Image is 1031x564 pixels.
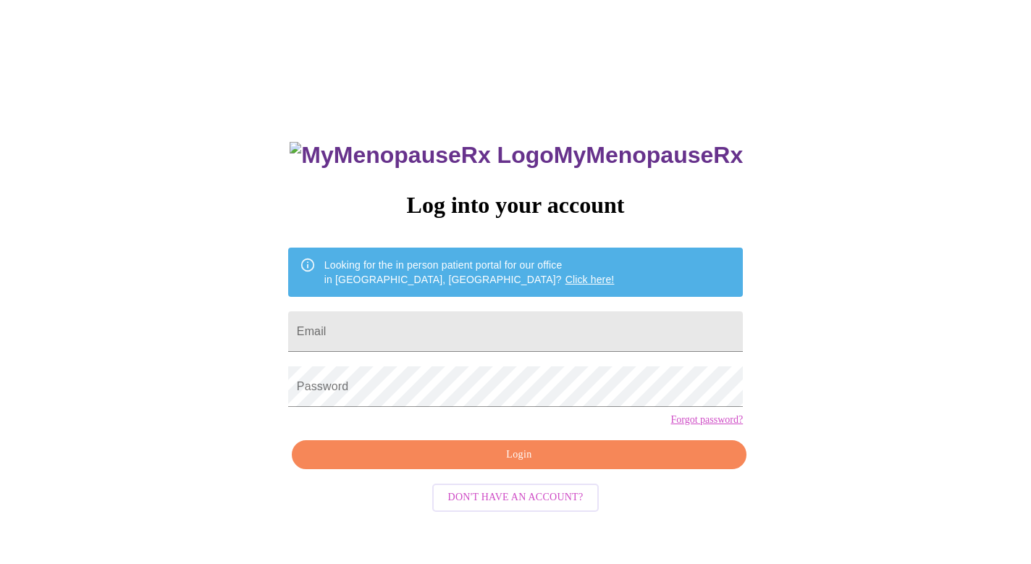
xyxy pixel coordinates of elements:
[290,142,743,169] h3: MyMenopauseRx
[292,440,746,470] button: Login
[432,484,599,512] button: Don't have an account?
[448,489,584,507] span: Don't have an account?
[565,274,615,285] a: Click here!
[290,142,553,169] img: MyMenopauseRx Logo
[324,252,615,292] div: Looking for the in person patient portal for our office in [GEOGRAPHIC_DATA], [GEOGRAPHIC_DATA]?
[308,446,730,464] span: Login
[288,192,743,219] h3: Log into your account
[670,414,743,426] a: Forgot password?
[429,490,603,502] a: Don't have an account?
